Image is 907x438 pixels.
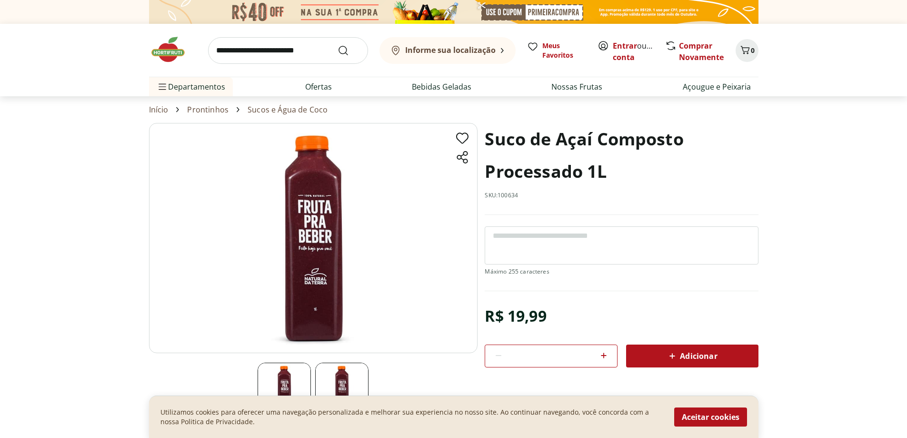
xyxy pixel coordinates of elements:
[248,105,328,114] a: Sucos e Água de Coco
[527,41,586,60] a: Meus Favoritos
[679,41,724,62] a: Comprar Novamente
[551,81,602,92] a: Nossas Frutas
[613,41,637,51] a: Entrar
[736,39,758,62] button: Carrinho
[379,37,516,64] button: Informe sua localização
[208,37,368,64] input: search
[187,105,229,114] a: Prontinhos
[338,45,360,56] button: Submit Search
[667,350,717,362] span: Adicionar
[305,81,332,92] a: Ofertas
[157,75,225,98] span: Departamentos
[315,363,369,416] img: Principal
[149,105,169,114] a: Início
[683,81,751,92] a: Açougue e Peixaria
[751,46,755,55] span: 0
[674,407,747,427] button: Aceitar cookies
[613,40,655,63] span: ou
[542,41,586,60] span: Meus Favoritos
[485,303,546,329] div: R$ 19,99
[258,363,311,416] img: Principal
[485,123,758,188] h1: Suco de Açaí Composto Processado 1L
[405,45,496,55] b: Informe sua localização
[613,41,665,62] a: Criar conta
[485,192,518,199] p: SKU: 100634
[149,123,478,353] img: Principal
[412,81,471,92] a: Bebidas Geladas
[160,407,663,427] p: Utilizamos cookies para oferecer uma navegação personalizada e melhorar sua experiencia no nosso ...
[626,345,758,367] button: Adicionar
[157,75,168,98] button: Menu
[149,35,197,64] img: Hortifruti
